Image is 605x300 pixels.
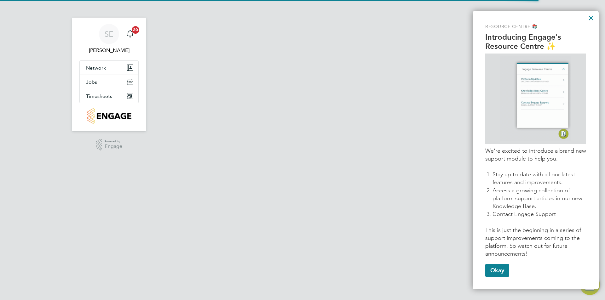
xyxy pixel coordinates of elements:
p: Resource Centre 📚 [485,24,586,30]
button: Okay [485,264,509,277]
span: Simon Elliss [79,47,139,54]
li: Stay up to date with all our latest features and improvements. [493,171,586,186]
span: Engage [105,144,122,149]
span: 20 [132,26,139,34]
li: Access a growing collection of platform support articles in our new Knowledge Base. [493,187,586,211]
nav: Main navigation [72,18,146,131]
span: Jobs [86,79,97,85]
p: Introducing Engage's [485,33,586,42]
li: Contact Engage Support [493,210,586,218]
img: countryside-properties-logo-retina.png [87,108,131,124]
span: Timesheets [86,93,112,99]
span: Network [86,65,106,71]
img: GIF of Resource Centre being opened [500,56,571,141]
a: Go to home page [79,108,139,124]
p: This is just the beginning in a series of support improvements coming to the platform. So watch o... [485,226,586,258]
a: Go to account details [79,24,139,54]
span: Powered by [105,139,122,144]
p: Resource Centre ✨ [485,42,586,51]
p: We're excited to introduce a brand new support module to help you: [485,147,586,163]
span: SE [105,30,113,38]
button: Close [588,13,594,23]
